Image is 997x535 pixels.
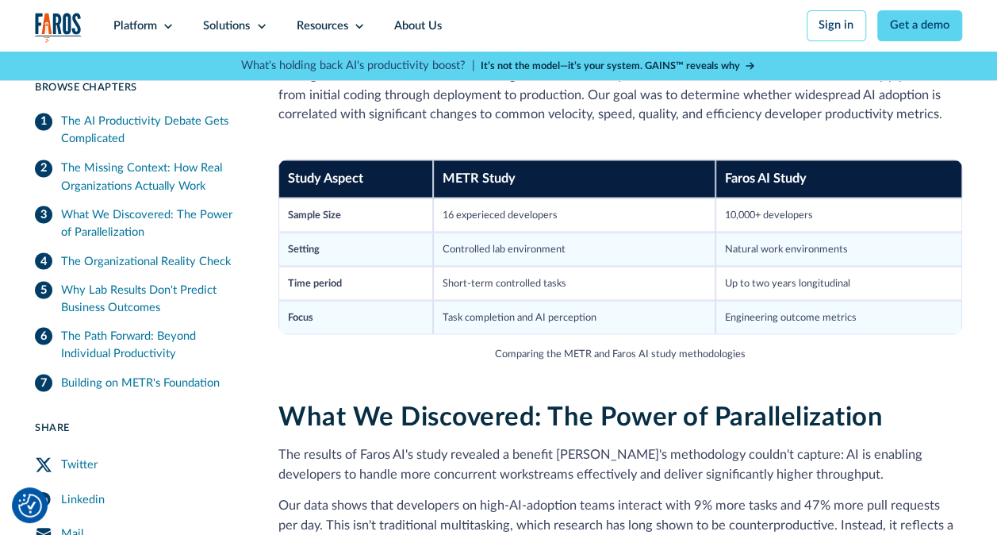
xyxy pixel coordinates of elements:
p: What's holding back AI's productivity boost? | [241,57,475,75]
td: Focus [278,300,432,334]
div: Share [35,421,243,436]
div: The Missing Context: How Real Organizations Actually Work [61,160,243,195]
h2: What We Discovered: The Power of Parallelization [278,402,961,433]
td: 16 experieced developers [433,198,715,232]
th: METR Study [433,160,715,198]
figcaption: Comparing the METR and Faros AI study methodologies [495,346,746,361]
a: Building on METR's Foundation [35,368,243,397]
td: Up to two years longitudinal [715,266,962,300]
button: Cookie Settings [18,494,42,518]
p: The results of Faros AI's study revealed a benefit [PERSON_NAME]'s methodology couldn't capture: ... [278,445,961,483]
a: The Path Forward: Beyond Individual Productivity [35,322,243,368]
div: The Path Forward: Beyond Individual Productivity [61,328,243,363]
td: Setting [278,232,432,266]
a: The AI Productivity Debate Gets Complicated [35,108,243,154]
a: It’s not the model—it’s your system. GAINS™ reveals why [481,59,756,74]
th: Study Aspect [278,160,432,198]
td: 10,000+ developers [715,198,962,232]
div: Building on METR's Foundation [61,375,220,392]
th: Faros AI Study [715,160,962,198]
td: Sample Size [278,198,432,232]
div: Browse Chapters [35,81,243,96]
a: The Missing Context: How Real Organizations Actually Work [35,154,243,200]
div: Resources [297,17,348,35]
td: Task completion and AI perception [433,300,715,334]
a: Get a demo [877,10,961,40]
a: LinkedIn Share [35,483,243,518]
a: Twitter Share [35,448,243,483]
a: What We Discovered: The Power of Parallelization [35,201,243,247]
td: Natural work environments [715,232,962,266]
strong: It’s not the model—it’s your system. GAINS™ reveals why [481,61,740,71]
a: Why Lab Results Don't Predict Business Outcomes [35,276,243,322]
td: Time period [278,266,432,300]
td: Engineering outcome metrics [715,300,962,334]
img: Logo of the analytics and reporting company Faros. [35,13,81,43]
div: The AI Productivity Debate Gets Complicated [61,114,243,148]
div: Linkedin [61,491,105,508]
a: Sign in [807,10,866,40]
img: Revisit consent button [18,494,42,518]
div: Why Lab Results Don't Predict Business Outcomes [61,282,243,317]
td: Controlled lab environment [433,232,715,266]
div: The Organizational Reality Check [61,252,231,270]
div: Platform [113,17,157,35]
div: Twitter [61,456,98,474]
div: Solutions [203,17,250,35]
a: home [35,13,81,43]
div: What We Discovered: The Power of Parallelization [61,206,243,241]
td: Short-term controlled tasks [433,266,715,300]
a: The Organizational Reality Check [35,247,243,275]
